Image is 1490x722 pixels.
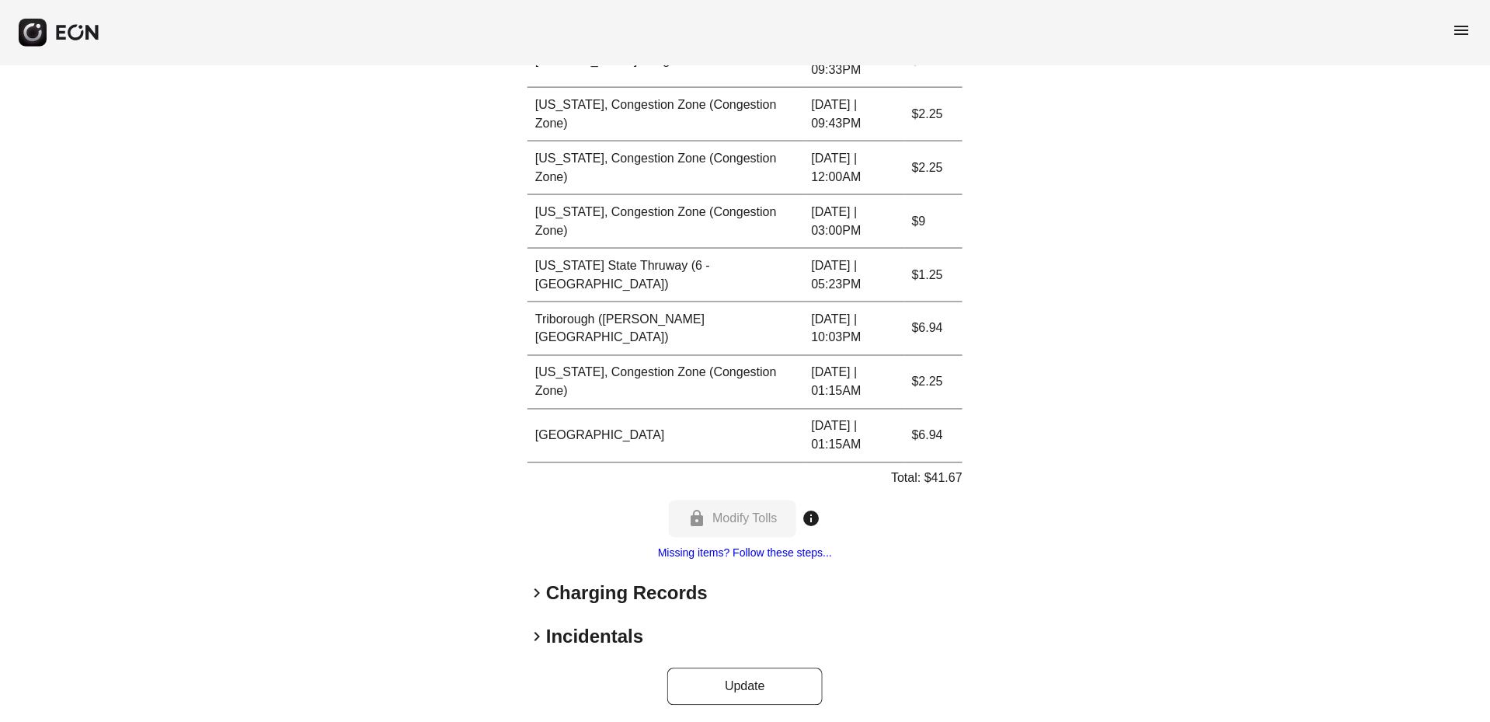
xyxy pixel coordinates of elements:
td: [US_STATE] State Thruway (6 - [GEOGRAPHIC_DATA]) [527,249,804,302]
td: $1.25 [904,249,963,302]
td: [US_STATE], Congestion Zone (Congestion Zone) [527,141,804,195]
td: [DATE] | 01:15AM [804,356,904,410]
td: Triborough ([PERSON_NAME][GEOGRAPHIC_DATA]) [527,302,804,356]
span: keyboard_arrow_right [527,584,546,603]
td: $9 [904,195,963,249]
td: [GEOGRAPHIC_DATA] [527,410,804,463]
a: Missing items? Follow these steps... [658,547,832,560]
td: $6.94 [904,410,963,463]
td: [DATE] | 12:00AM [804,141,904,195]
td: $2.25 [904,356,963,410]
span: info [802,510,821,528]
p: Total: $41.67 [891,469,963,488]
td: $2.25 [904,88,963,141]
td: [DATE] | 01:15AM [804,410,904,463]
button: Update [667,668,823,706]
td: [US_STATE], Congestion Zone (Congestion Zone) [527,88,804,141]
td: $2.25 [904,141,963,195]
td: [DATE] | 05:23PM [804,249,904,302]
td: [DATE] | 09:43PM [804,88,904,141]
td: [DATE] | 10:03PM [804,302,904,356]
td: $6.94 [904,302,963,356]
span: menu [1453,21,1471,40]
span: keyboard_arrow_right [527,628,546,647]
h2: Incidentals [546,625,643,650]
h2: Charging Records [546,581,708,606]
td: [US_STATE], Congestion Zone (Congestion Zone) [527,195,804,249]
td: [DATE] | 03:00PM [804,195,904,249]
td: [US_STATE], Congestion Zone (Congestion Zone) [527,356,804,410]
